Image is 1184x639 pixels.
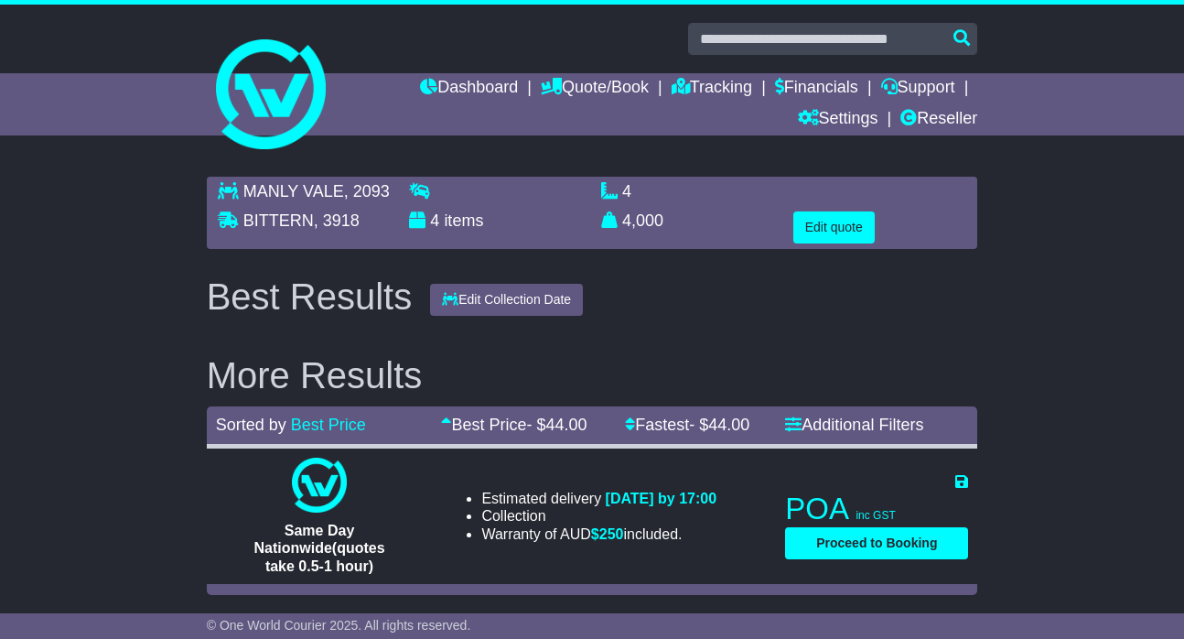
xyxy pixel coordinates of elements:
span: - $ [526,416,587,434]
div: Best Results [198,276,422,317]
button: Proceed to Booking [785,527,968,559]
li: Collection [481,507,716,525]
span: 250 [599,526,624,542]
a: Dashboard [420,73,518,104]
li: Estimated delivery [481,490,716,507]
span: - $ [689,416,749,434]
a: Best Price [291,416,366,434]
a: Additional Filters [785,416,923,434]
a: Quote/Book [541,73,649,104]
a: Tracking [672,73,752,104]
button: Edit quote [793,211,875,244]
span: BITTERN [243,211,314,230]
a: Reseller [900,104,977,135]
img: One World Courier: Same Day Nationwide(quotes take 0.5-1 hour) [292,458,347,513]
span: inc GST [856,509,895,522]
button: Edit Collection Date [430,284,583,316]
span: , 3918 [314,211,360,230]
a: Fastest- $44.00 [625,416,749,434]
h2: More Results [207,355,978,395]
span: $ [591,526,624,542]
span: 4 [622,182,631,200]
p: POA [785,491,968,527]
span: Same Day Nationwide(quotes take 0.5-1 hour) [253,523,384,573]
span: [DATE] by 17:00 [606,491,717,506]
a: Support [881,73,955,104]
span: 44.00 [708,416,749,434]
span: , 2093 [344,182,390,200]
a: Financials [775,73,858,104]
span: Sorted by [216,416,286,434]
span: items [444,211,483,230]
a: Best Price- $44.00 [441,416,587,434]
span: 44.00 [545,416,587,434]
span: © One World Courier 2025. All rights reserved. [207,618,471,633]
a: Settings [798,104,878,135]
span: MANLY VALE [243,182,344,200]
li: Warranty of AUD included. [481,525,716,543]
span: 4,000 [622,211,663,230]
span: 4 [430,211,439,230]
